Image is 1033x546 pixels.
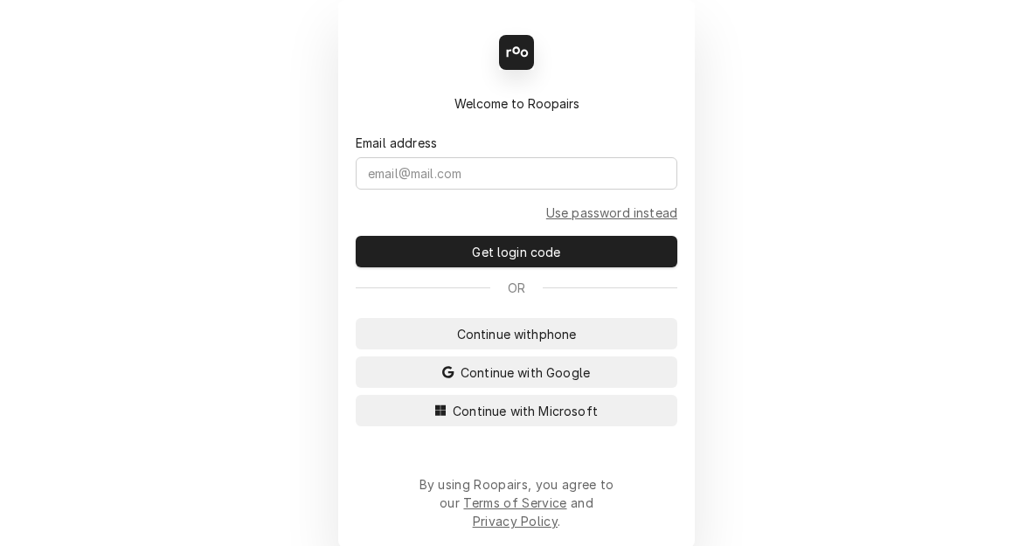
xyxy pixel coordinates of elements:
[468,243,564,261] span: Get login code
[419,475,614,530] div: By using Roopairs, you agree to our and .
[457,363,593,382] span: Continue with Google
[356,318,677,349] button: Continue withphone
[356,279,677,297] div: Or
[449,402,601,420] span: Continue with Microsoft
[356,236,677,267] button: Get login code
[463,495,566,510] a: Terms of Service
[356,395,677,426] button: Continue with Microsoft
[356,356,677,388] button: Continue with Google
[356,157,677,190] input: email@mail.com
[473,514,558,529] a: Privacy Policy
[546,204,677,222] a: Go to Email and password form
[356,134,437,152] label: Email address
[356,94,677,113] div: Welcome to Roopairs
[454,325,580,343] span: Continue with phone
